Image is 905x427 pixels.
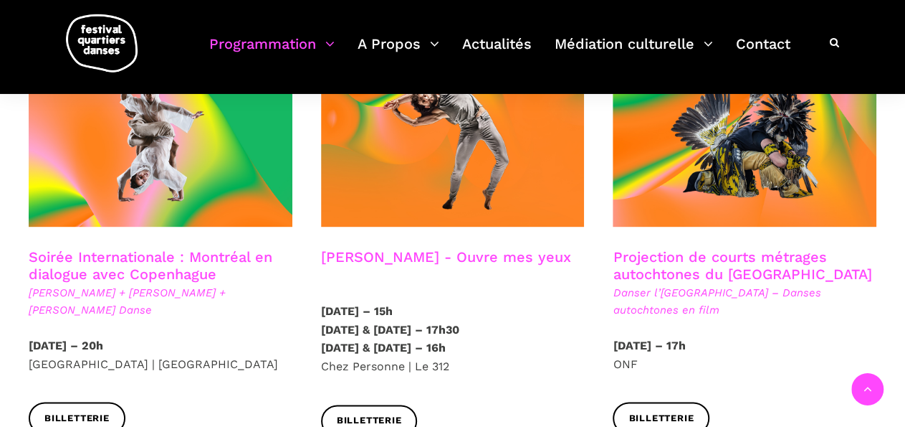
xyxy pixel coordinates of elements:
strong: [DATE] – 17h [613,339,685,352]
strong: [DATE] – 20h [29,339,103,352]
h3: [PERSON_NAME] - Ouvre mes yeux [321,248,571,284]
a: Contact [736,32,790,74]
a: Soirée Internationale : Montréal en dialogue avec Copenhague [29,248,272,283]
p: [GEOGRAPHIC_DATA] | [GEOGRAPHIC_DATA] [29,337,292,373]
p: Chez Personne | Le 312 [321,302,585,375]
img: logo-fqd-med [66,14,138,72]
strong: [DATE] & [DATE] – 17h30 [DATE] & [DATE] – 16h [321,323,459,355]
span: [PERSON_NAME] + [PERSON_NAME] + [PERSON_NAME] Danse [29,284,292,319]
strong: [DATE] – 15h [321,304,393,318]
span: Danser l’[GEOGRAPHIC_DATA] – Danses autochtones en film [613,284,876,319]
a: A Propos [358,32,439,74]
p: ONF [613,337,876,373]
a: Actualités [462,32,532,74]
a: Médiation culturelle [555,32,713,74]
span: Billetterie [44,411,110,426]
h3: Projection de courts métrages autochtones du [GEOGRAPHIC_DATA] [613,248,876,284]
a: Programmation [209,32,335,74]
span: Billetterie [628,411,694,426]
